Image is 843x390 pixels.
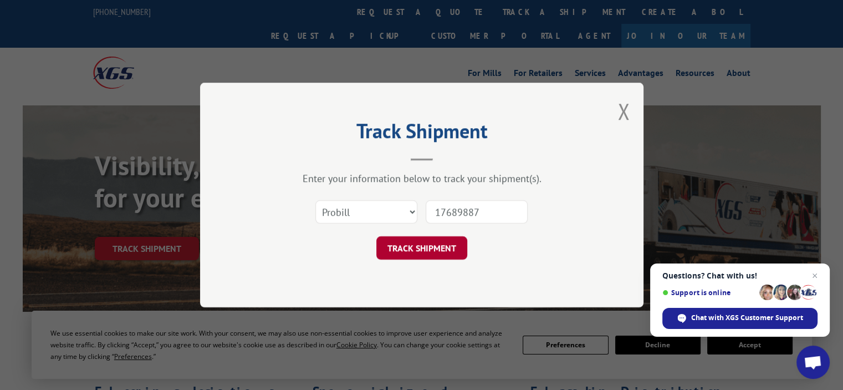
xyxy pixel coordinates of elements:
[662,308,818,329] div: Chat with XGS Customer Support
[617,97,630,126] button: Close modal
[256,172,588,185] div: Enter your information below to track your shipment(s).
[662,271,818,280] span: Questions? Chat with us!
[376,236,467,260] button: TRACK SHIPMENT
[691,313,803,323] span: Chat with XGS Customer Support
[796,346,830,379] div: Open chat
[256,123,588,144] h2: Track Shipment
[662,288,755,297] span: Support is online
[808,269,821,282] span: Close chat
[426,200,528,224] input: Number(s)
